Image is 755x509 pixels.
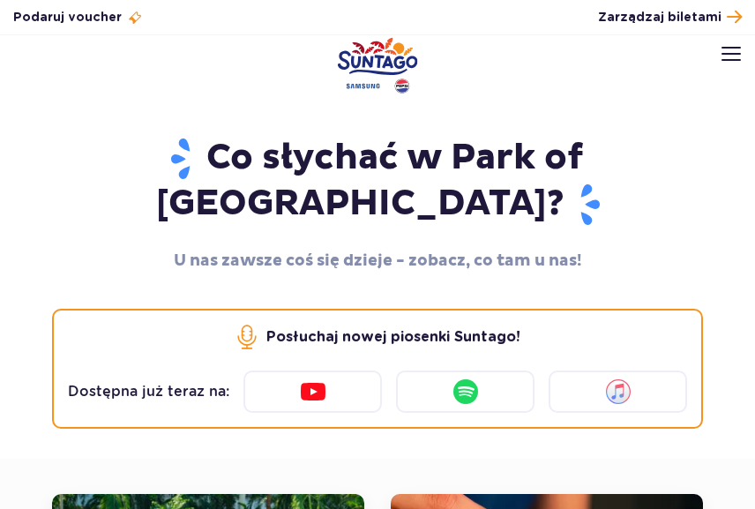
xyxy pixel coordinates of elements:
img: Spotify [452,378,480,406]
img: iTunes [604,378,632,406]
a: Podaruj voucher [13,9,143,26]
span: Zarządzaj biletami [598,9,721,26]
img: YouTube [299,378,327,406]
h1: Co słychać w Park of [GEOGRAPHIC_DATA]? [52,136,703,228]
a: Zarządzaj biletami [598,5,742,29]
p: Posłuchaj nowej piosenki Suntago! [266,327,520,347]
img: Open menu [721,47,741,61]
a: Park of Poland [338,37,418,94]
p: Dostępna już teraz na: [68,382,229,401]
p: U nas zawsze coś się dzieje - zobacz, co tam u nas! [52,249,703,273]
span: Podaruj voucher [13,9,122,26]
